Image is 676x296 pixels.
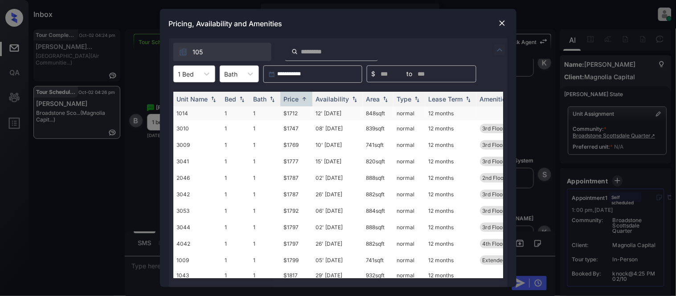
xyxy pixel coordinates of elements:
td: 12 months [425,170,476,186]
td: normal [393,120,425,137]
td: 06' [DATE] [312,203,363,219]
td: 1 [221,203,250,219]
td: 10' [DATE] [312,137,363,153]
td: 1 [250,120,280,137]
td: $1817 [280,268,312,282]
td: 1 [221,219,250,235]
div: Lease Term [429,95,463,103]
td: 3044 [173,219,221,235]
td: normal [393,153,425,170]
td: 848 sqft [363,106,393,120]
td: 1 [250,252,280,268]
td: $1792 [280,203,312,219]
td: 1 [221,252,250,268]
td: normal [393,106,425,120]
td: $1787 [280,170,312,186]
div: Bed [225,95,237,103]
td: $1712 [280,106,312,120]
td: 05' [DATE] [312,252,363,268]
div: Area [366,95,380,103]
td: 820 sqft [363,153,393,170]
td: normal [393,252,425,268]
td: normal [393,268,425,282]
td: 1 [250,106,280,120]
span: 3rd Floor [483,207,505,214]
td: 1014 [173,106,221,120]
td: normal [393,170,425,186]
td: $1797 [280,235,312,252]
span: 3rd Floor [483,224,505,231]
td: 882 sqft [363,186,393,203]
td: 888 sqft [363,219,393,235]
td: 3010 [173,120,221,137]
img: icon-zuma [179,48,188,57]
td: normal [393,203,425,219]
div: Pricing, Availability and Amenities [160,9,516,38]
td: normal [393,235,425,252]
td: 12 months [425,137,476,153]
span: 3rd Floor [483,191,505,198]
td: 1 [250,186,280,203]
img: icon-zuma [495,45,505,55]
td: 12 months [425,120,476,137]
td: 12 months [425,186,476,203]
div: Price [284,95,299,103]
td: 12 months [425,252,476,268]
td: 882 sqft [363,235,393,252]
td: 29' [DATE] [312,268,363,282]
span: 3rd Floor [483,158,505,165]
td: 12' [DATE] [312,106,363,120]
td: 3041 [173,153,221,170]
td: $1747 [280,120,312,137]
td: 1 [250,235,280,252]
img: sorting [413,96,422,102]
span: 3rd Floor [483,142,505,148]
td: 12 months [425,106,476,120]
td: 1 [221,235,250,252]
td: 1009 [173,252,221,268]
td: 1 [250,170,280,186]
td: 1 [221,106,250,120]
td: normal [393,137,425,153]
div: Type [397,95,412,103]
td: 15' [DATE] [312,153,363,170]
td: 1 [250,268,280,282]
div: Amenities [480,95,510,103]
td: 1 [221,120,250,137]
img: sorting [268,96,277,102]
td: 1 [250,153,280,170]
td: 02' [DATE] [312,219,363,235]
td: normal [393,186,425,203]
img: sorting [464,96,473,102]
td: $1769 [280,137,312,153]
img: close [498,19,507,28]
td: $1777 [280,153,312,170]
td: 1 [221,153,250,170]
td: 1 [221,268,250,282]
img: sorting [350,96,359,102]
td: 08' [DATE] [312,120,363,137]
td: 3053 [173,203,221,219]
img: sorting [381,96,390,102]
td: $1799 [280,252,312,268]
span: 3rd Floor [483,125,505,132]
td: 2046 [173,170,221,186]
td: 839 sqft [363,120,393,137]
td: 741 sqft [363,252,393,268]
img: icon-zuma [291,48,298,56]
td: 1 [221,170,250,186]
td: 26' [DATE] [312,235,363,252]
td: 741 sqft [363,137,393,153]
div: Unit Name [177,95,208,103]
td: 1 [221,137,250,153]
td: 12 months [425,268,476,282]
td: 1 [250,137,280,153]
td: 12 months [425,235,476,252]
div: Bath [254,95,267,103]
td: 1 [250,219,280,235]
span: $ [372,69,376,79]
td: 884 sqft [363,203,393,219]
td: $1787 [280,186,312,203]
td: 12 months [425,219,476,235]
span: 2nd Floor [483,174,506,181]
